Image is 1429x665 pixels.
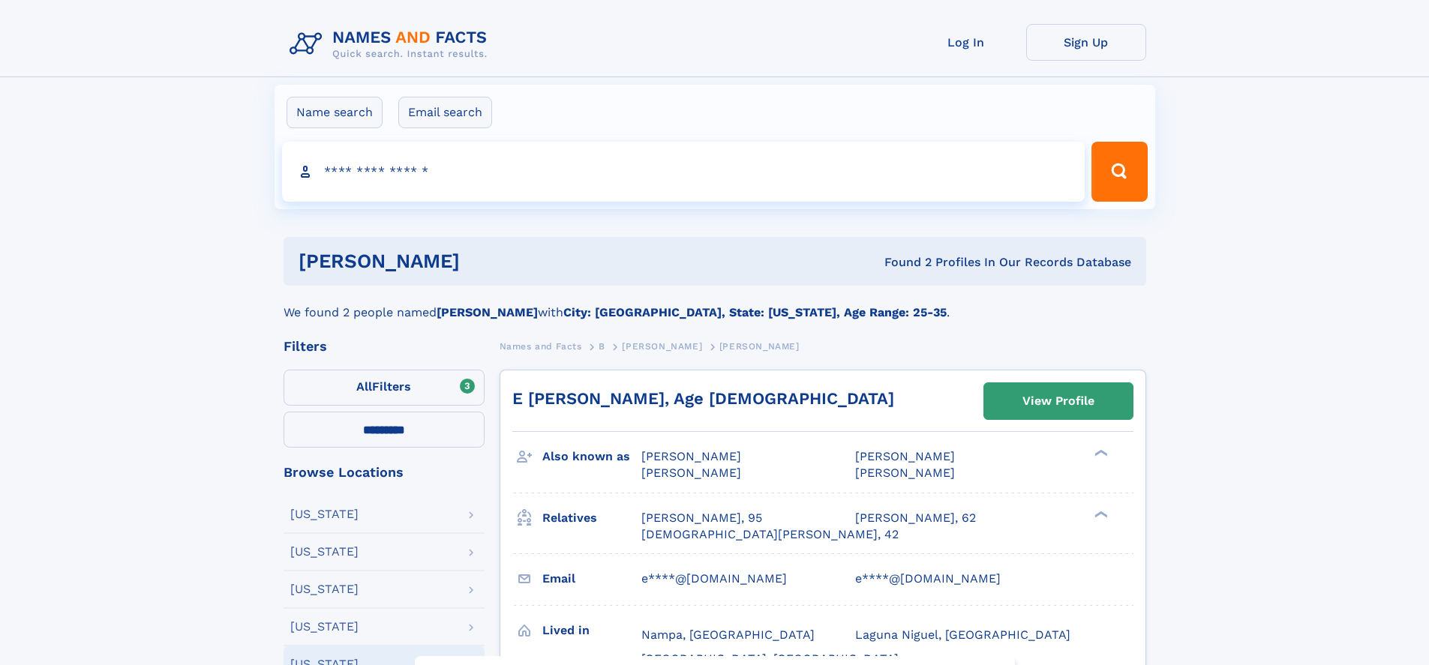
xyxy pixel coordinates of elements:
[906,24,1026,61] a: Log In
[641,466,741,480] span: [PERSON_NAME]
[855,628,1070,642] span: Laguna Niguel, [GEOGRAPHIC_DATA]
[437,305,538,319] b: [PERSON_NAME]
[855,466,955,480] span: [PERSON_NAME]
[356,379,372,394] span: All
[641,449,741,463] span: [PERSON_NAME]
[284,286,1146,322] div: We found 2 people named with .
[641,510,762,526] a: [PERSON_NAME], 95
[542,505,641,531] h3: Relatives
[290,546,359,558] div: [US_STATE]
[290,583,359,595] div: [US_STATE]
[855,449,955,463] span: [PERSON_NAME]
[1091,509,1109,519] div: ❯
[855,510,976,526] a: [PERSON_NAME], 62
[500,337,582,355] a: Names and Facts
[599,337,605,355] a: B
[622,337,702,355] a: [PERSON_NAME]
[284,24,500,64] img: Logo Names and Facts
[641,526,899,543] a: [DEMOGRAPHIC_DATA][PERSON_NAME], 42
[599,341,605,352] span: B
[542,566,641,592] h3: Email
[641,628,815,642] span: Nampa, [GEOGRAPHIC_DATA]
[542,618,641,643] h3: Lived in
[284,370,485,406] label: Filters
[719,341,800,352] span: [PERSON_NAME]
[1091,142,1147,202] button: Search Button
[299,252,672,271] h1: [PERSON_NAME]
[542,444,641,469] h3: Also known as
[672,254,1131,271] div: Found 2 Profiles In Our Records Database
[622,341,702,352] span: [PERSON_NAME]
[284,466,485,479] div: Browse Locations
[290,621,359,633] div: [US_STATE]
[1091,448,1109,458] div: ❯
[290,508,359,520] div: [US_STATE]
[287,97,383,128] label: Name search
[984,383,1133,419] a: View Profile
[1022,384,1094,418] div: View Profile
[284,340,485,353] div: Filters
[282,142,1085,202] input: search input
[1026,24,1146,61] a: Sign Up
[563,305,947,319] b: City: [GEOGRAPHIC_DATA], State: [US_STATE], Age Range: 25-35
[512,389,894,408] a: E [PERSON_NAME], Age [DEMOGRAPHIC_DATA]
[398,97,492,128] label: Email search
